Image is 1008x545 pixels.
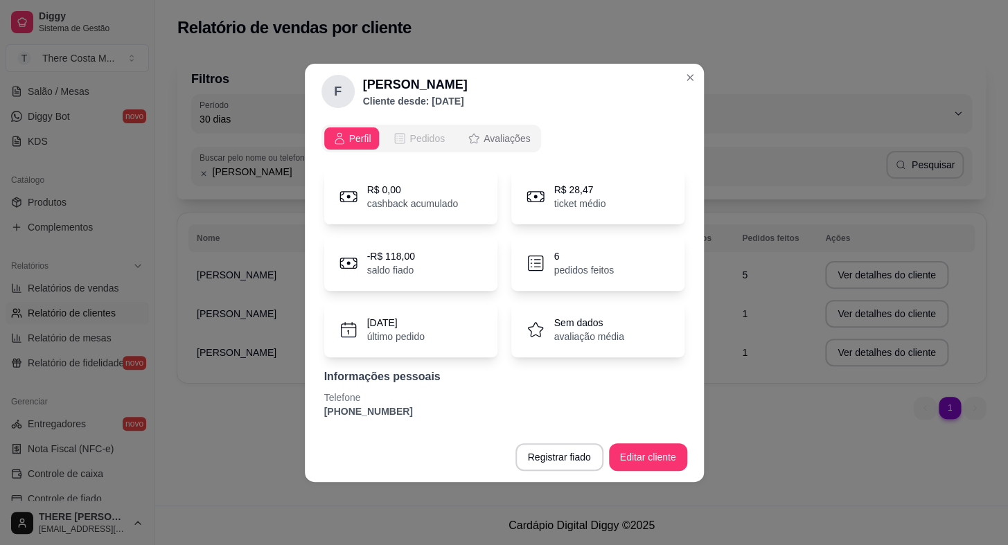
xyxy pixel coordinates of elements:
p: pedidos feitos [554,263,614,277]
p: [PHONE_NUMBER] [324,404,684,418]
span: Avaliações [484,132,530,145]
button: Registrar fiado [515,443,603,471]
div: opções [321,125,687,152]
p: Informações pessoais [324,368,684,385]
p: Telefone [324,391,684,404]
p: Cliente desde: [DATE] [363,94,468,108]
h2: [PERSON_NAME] [363,75,468,94]
p: [DATE] [367,316,425,330]
div: F [321,75,355,108]
p: R$ 28,47 [554,183,606,197]
button: Editar cliente [609,443,687,471]
span: Perfil [349,132,371,145]
p: avaliação média [554,330,624,343]
p: cashback acumulado [367,197,459,211]
p: saldo fiado [367,263,415,277]
p: último pedido [367,330,425,343]
p: Sem dados [554,316,624,330]
span: Pedidos [409,132,445,145]
div: opções [321,125,542,152]
p: R$ 0,00 [367,183,459,197]
button: Close [679,66,701,89]
p: -R$ 118,00 [367,249,415,263]
p: ticket médio [554,197,606,211]
p: 6 [554,249,614,263]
